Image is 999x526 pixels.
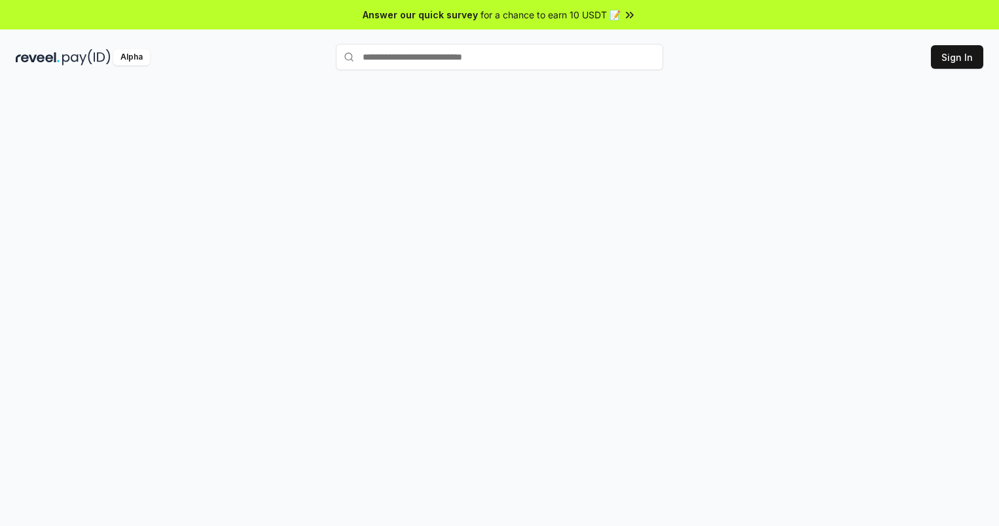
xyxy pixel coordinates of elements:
span: for a chance to earn 10 USDT 📝 [481,8,621,22]
img: pay_id [62,49,111,66]
img: reveel_dark [16,49,60,66]
div: Alpha [113,49,150,66]
span: Answer our quick survey [363,8,478,22]
button: Sign In [931,45,983,69]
